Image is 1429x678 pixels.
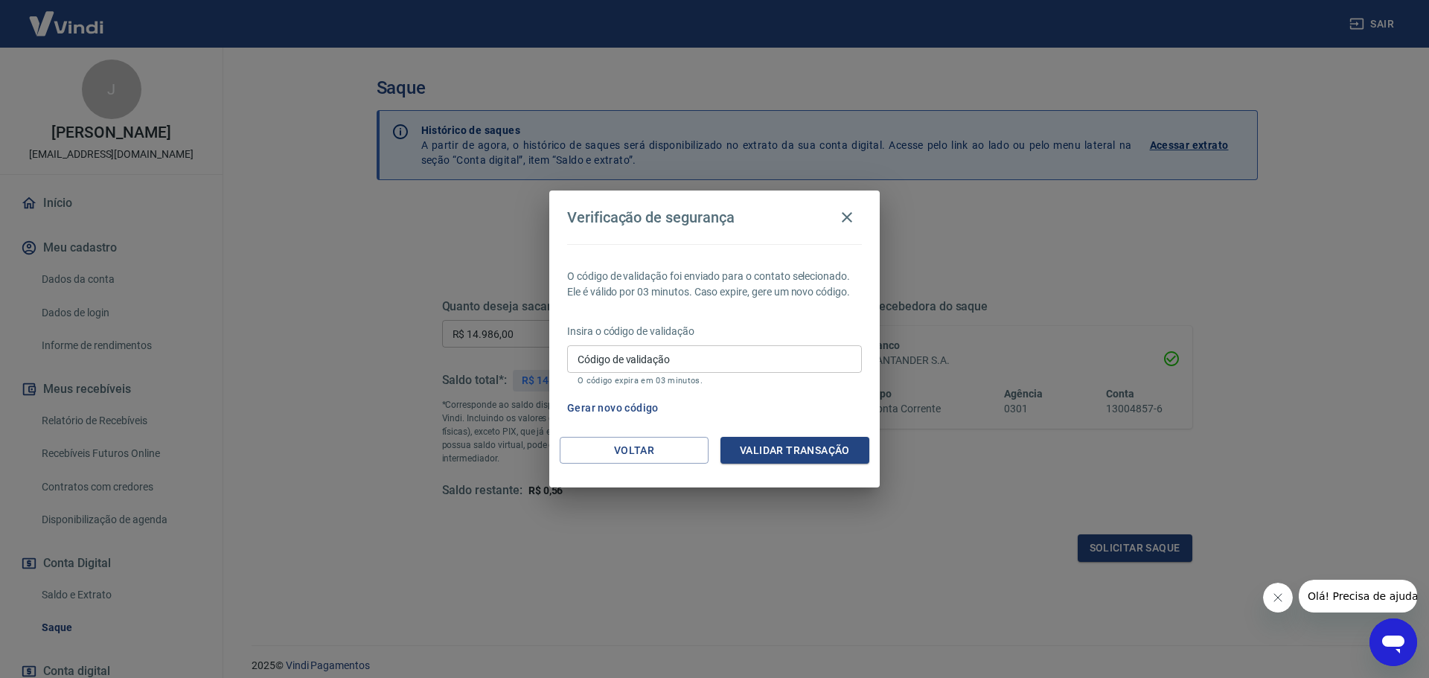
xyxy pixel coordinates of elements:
[567,269,862,300] p: O código de validação foi enviado para o contato selecionado. Ele é válido por 03 minutos. Caso e...
[1299,580,1417,613] iframe: Mensagem da empresa
[1263,583,1293,613] iframe: Fechar mensagem
[1369,618,1417,666] iframe: Botão para abrir a janela de mensagens
[578,376,851,386] p: O código expira em 03 minutos.
[567,324,862,339] p: Insira o código de validação
[560,437,709,464] button: Voltar
[720,437,869,464] button: Validar transação
[9,10,125,22] span: Olá! Precisa de ajuda?
[561,394,665,422] button: Gerar novo código
[567,208,735,226] h4: Verificação de segurança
